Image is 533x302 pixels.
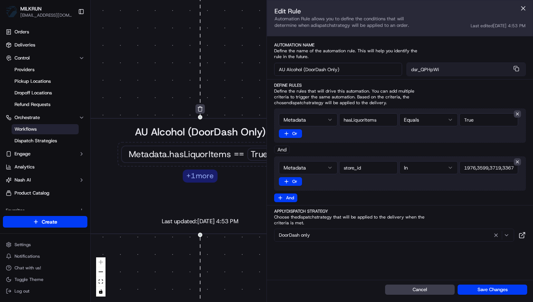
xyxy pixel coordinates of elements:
div: Start new chat [33,69,119,77]
span: Analytics [15,164,34,170]
span: Metadata .hasLiquorItems [129,148,231,160]
button: Save Changes [458,285,527,295]
label: Apply Dispatch Strategy [274,208,526,214]
span: Workflows [15,126,37,132]
button: Notifications [3,251,87,261]
span: Dispatch Strategies [15,138,57,144]
span: Nash AI [15,177,31,183]
button: fit view [96,277,106,287]
div: 📗 [7,163,13,169]
a: 📗Knowledge Base [4,159,58,172]
img: 2790269178180_0ac78f153ef27d6c0503_72.jpg [15,69,28,82]
img: MILKRUN [6,6,17,17]
span: Deliveries [15,42,35,48]
a: Providers [12,65,79,75]
input: Value [459,161,518,174]
span: Pickup Locations [15,78,51,85]
button: Or [279,177,302,186]
button: toggle interactivity [96,287,106,297]
button: Orchestrate [3,112,87,123]
button: Toggle Theme [3,274,87,285]
a: Powered byPylon [51,180,88,185]
h2: Edit Rule [274,8,460,15]
div: Past conversations [7,94,49,100]
span: Product Catalog [15,190,49,196]
div: Favorites [3,205,87,216]
button: MILKRUNMILKRUN[EMAIL_ADDRESS][DOMAIN_NAME] [3,3,75,20]
a: Analytics [3,161,87,173]
button: See all [112,93,132,102]
div: And [274,146,290,154]
button: DoorDash only [274,229,514,242]
button: Chat with us! [3,263,87,273]
span: AU Alcohol (DoorDash Only) [135,125,265,139]
label: Automation Name [274,42,526,48]
span: Orchestrate [15,114,40,121]
img: 1736555255976-a54dd68f-1ca7-489b-9aae-adbdc363a1c4 [15,132,20,138]
span: Toggle Theme [15,277,44,282]
div: We're available if you need us! [33,77,100,82]
span: [DATE] [64,132,79,138]
div: True [247,148,272,161]
a: Orders [3,26,87,38]
p: Welcome 👋 [7,29,132,41]
a: Deliveries [3,39,87,51]
a: Dropoff Locations [12,88,79,98]
span: Refund Requests [15,101,50,108]
span: • [60,113,63,118]
button: Start new chat [123,72,132,80]
span: Define the rules that will drive this automation. You can add multiple criteria to trigger the sa... [274,88,425,106]
button: Settings [3,240,87,250]
input: Value [459,113,518,126]
button: Log out [3,286,87,296]
span: Orders [15,29,29,35]
span: Chat with us! [15,265,41,271]
span: DoorDash only [279,232,310,238]
span: Engage [15,151,30,157]
span: [DATE] [64,113,79,118]
input: Key [339,161,398,174]
span: API Documentation [69,162,116,170]
img: Jerry Shen [7,125,19,137]
button: Create [3,216,87,228]
span: Define the name of the automation rule. This will help you identify the rule in the future. [274,48,425,60]
p: Automation Rule allows you to define the conditions that will determine when a dispatch strategy ... [274,16,460,29]
img: Mark Latham [7,106,19,121]
input: Got a question? Start typing here... [19,47,131,54]
span: Control [15,55,30,61]
button: Engage [3,148,87,160]
a: Workflows [12,124,79,134]
span: [PERSON_NAME] [22,132,59,138]
span: Settings [15,242,31,248]
span: Last updated: [DATE] 4:53 PM [162,216,239,228]
button: MILKRUN [20,5,42,12]
span: [PERSON_NAME] [22,113,59,118]
span: Choose the dispatch strategy that will be applied to the delivery when the criteria is met. [274,214,425,226]
a: Product Catalog [3,187,87,199]
a: Refund Requests [12,99,79,110]
input: Key [339,113,398,126]
button: [EMAIL_ADDRESS][DOMAIN_NAME] [20,12,72,18]
img: Nash [7,7,22,22]
div: Last edited [DATE] 4:53 PM [471,23,525,29]
button: And [274,193,297,202]
span: Knowledge Base [15,162,55,170]
a: Pickup Locations [12,76,79,86]
span: Log out [15,288,29,294]
button: Control [3,52,87,64]
img: 1736555255976-a54dd68f-1ca7-489b-9aae-adbdc363a1c4 [7,69,20,82]
a: Dispatch Strategies [12,136,79,146]
span: Dropoff Locations [15,90,52,96]
span: Create [42,218,57,225]
span: Providers [15,66,34,73]
button: zoom out [96,267,106,277]
button: Or [279,129,302,138]
img: 1736555255976-a54dd68f-1ca7-489b-9aae-adbdc363a1c4 [15,113,20,119]
span: == [234,148,244,160]
div: + 1 more [183,170,218,183]
label: Define Rules [274,82,526,88]
span: • [60,132,63,138]
button: Nash AI [3,174,87,186]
